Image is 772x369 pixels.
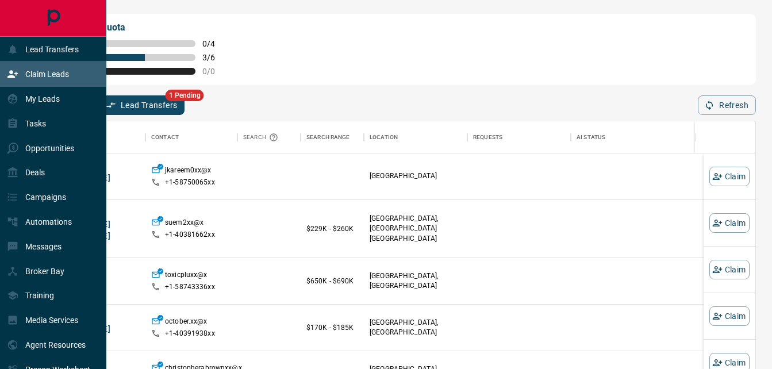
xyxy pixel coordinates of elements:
[370,121,398,153] div: Location
[306,224,358,234] p: $229K - $260K
[165,282,215,292] p: +1- 58743336xx
[62,21,228,34] p: My Daily Quota
[165,230,215,240] p: +1- 40381662xx
[166,90,204,101] span: 1 Pending
[165,270,208,282] p: toxicpluxx@x
[202,53,228,62] span: 3 / 6
[709,167,750,186] button: Claim
[306,121,350,153] div: Search Range
[151,121,179,153] div: Contact
[306,276,358,286] p: $650K - $690K
[301,121,364,153] div: Search Range
[467,121,571,153] div: Requests
[42,121,145,153] div: Name
[202,39,228,48] span: 0 / 4
[370,271,462,291] p: [GEOGRAPHIC_DATA], [GEOGRAPHIC_DATA]
[698,95,756,115] button: Refresh
[370,171,462,181] p: [GEOGRAPHIC_DATA]
[364,121,467,153] div: Location
[577,121,605,153] div: AI Status
[145,121,237,153] div: Contact
[306,322,358,333] p: $170K - $185K
[370,318,462,337] p: [GEOGRAPHIC_DATA], [GEOGRAPHIC_DATA]
[709,260,750,279] button: Claim
[165,329,215,339] p: +1- 40391938xx
[370,214,462,243] p: [GEOGRAPHIC_DATA], [GEOGRAPHIC_DATA] [GEOGRAPHIC_DATA]
[709,213,750,233] button: Claim
[165,317,208,329] p: october.xx@x
[165,218,203,230] p: suem2xx@x
[571,121,697,153] div: AI Status
[99,95,185,115] button: Lead Transfers
[473,121,502,153] div: Requests
[165,166,212,178] p: jkareem0xx@x
[165,178,215,187] p: +1- 58750065xx
[709,306,750,326] button: Claim
[202,67,228,76] span: 0 / 0
[243,121,281,153] div: Search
